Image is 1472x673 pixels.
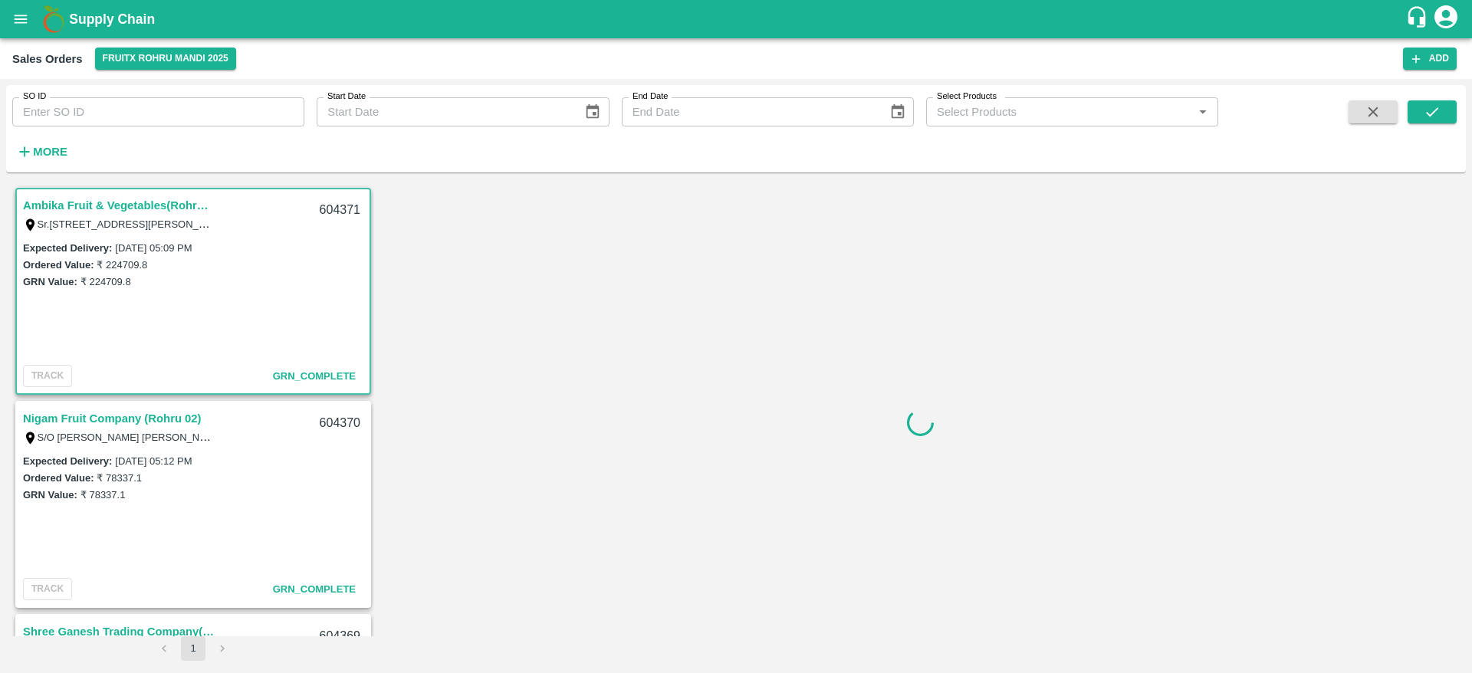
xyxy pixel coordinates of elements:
a: Nigam Fruit Company (Rohru 02) [23,409,202,428]
label: Ordered Value: [23,259,94,271]
input: Select Products [931,102,1188,122]
img: logo [38,4,69,34]
div: customer-support [1405,5,1432,33]
b: Supply Chain [69,11,155,27]
label: ₹ 224709.8 [97,259,147,271]
label: Expected Delivery : [23,242,112,254]
label: Start Date [327,90,366,103]
div: 604371 [310,192,370,228]
label: Expected Delivery : [23,455,112,467]
label: SO ID [23,90,46,103]
input: Start Date [317,97,572,126]
label: ₹ 78337.1 [80,489,126,501]
button: Select DC [95,48,236,70]
label: [DATE] 05:12 PM [115,455,192,467]
button: page 1 [181,636,205,661]
div: 604370 [310,405,370,442]
button: Open [1193,102,1213,122]
label: Ordered Value: [23,472,94,484]
div: account of current user [1432,3,1460,35]
a: Ambika Fruit & Vegetables(Rohru 02) [23,195,215,215]
input: End Date [622,97,877,126]
input: Enter SO ID [12,97,304,126]
label: ₹ 78337.1 [97,472,142,484]
nav: pagination navigation [149,636,237,661]
a: Supply Chain [69,8,1405,30]
label: End Date [632,90,668,103]
button: Choose date [883,97,912,126]
span: GRN_Complete [273,583,356,595]
button: Choose date [578,97,607,126]
label: GRN Value: [23,276,77,287]
div: 604369 [310,619,370,655]
strong: More [33,146,67,158]
label: [DATE] 05:09 PM [115,242,192,254]
button: More [12,139,71,165]
label: Sr.[STREET_ADDRESS][PERSON_NAME][PERSON_NAME] [38,218,312,230]
label: GRN Value: [23,489,77,501]
div: Sales Orders [12,49,83,69]
label: ₹ 224709.8 [80,276,131,287]
label: Select Products [937,90,997,103]
button: open drawer [3,2,38,37]
label: S/O [PERSON_NAME] [PERSON_NAME], P. O narktigaj, [PERSON_NAME] no 012,Narkatiaganj, [GEOGRAPHIC_D... [38,431,1056,443]
a: Shree Ganesh Trading Company(SM) [23,622,215,642]
button: Add [1403,48,1457,70]
span: GRN_Complete [273,370,356,382]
